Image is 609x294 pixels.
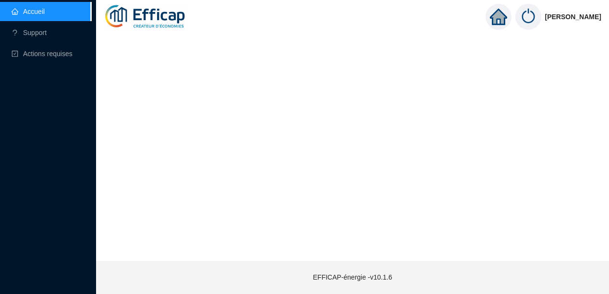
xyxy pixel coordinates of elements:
span: home [490,8,507,25]
span: Actions requises [23,50,73,58]
span: EFFICAP-énergie - v10.1.6 [313,273,392,281]
img: power [515,4,541,30]
span: check-square [12,50,18,57]
span: [PERSON_NAME] [545,1,601,32]
a: questionSupport [12,29,47,36]
a: homeAccueil [12,8,45,15]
